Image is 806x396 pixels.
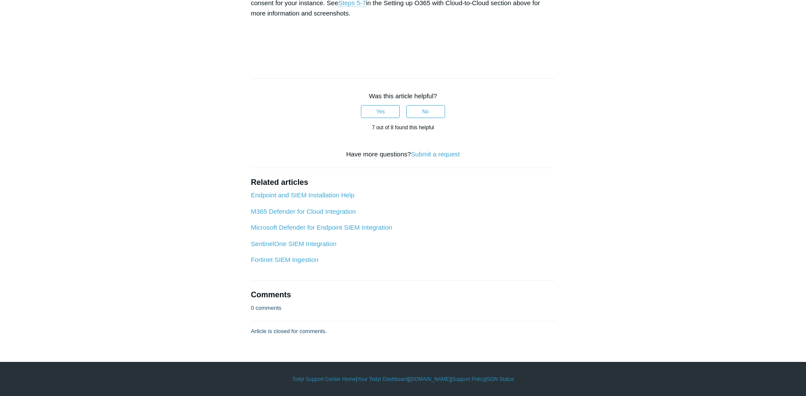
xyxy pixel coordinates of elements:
span: 7 out of 8 found this helpful [372,125,434,131]
a: Microsoft Defender for Endpoint SIEM Integration [251,224,392,231]
a: Support Policy [452,375,485,383]
div: Have more questions? [251,150,555,159]
span: Was this article helpful? [369,92,437,100]
a: Submit a request [411,150,460,158]
a: Fortinet SIEM Ingestion [251,256,319,263]
h2: Related articles [251,177,555,188]
a: Endpoint and SIEM Installation Help [251,191,354,199]
a: Your Todyl Dashboard [357,375,408,383]
button: This article was helpful [361,105,400,118]
a: SentinelOne SIEM Integration [251,240,336,247]
a: [DOMAIN_NAME] [409,375,451,383]
button: This article was not helpful [406,105,445,118]
p: Article is closed for comments. [251,327,327,336]
h2: Comments [251,289,555,301]
a: SGN Status [487,375,514,383]
a: Todyl Support Center Home [292,375,356,383]
div: | | | | [153,375,653,383]
a: M365 Defender for Cloud Integration [251,208,356,215]
p: 0 comments [251,304,282,312]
